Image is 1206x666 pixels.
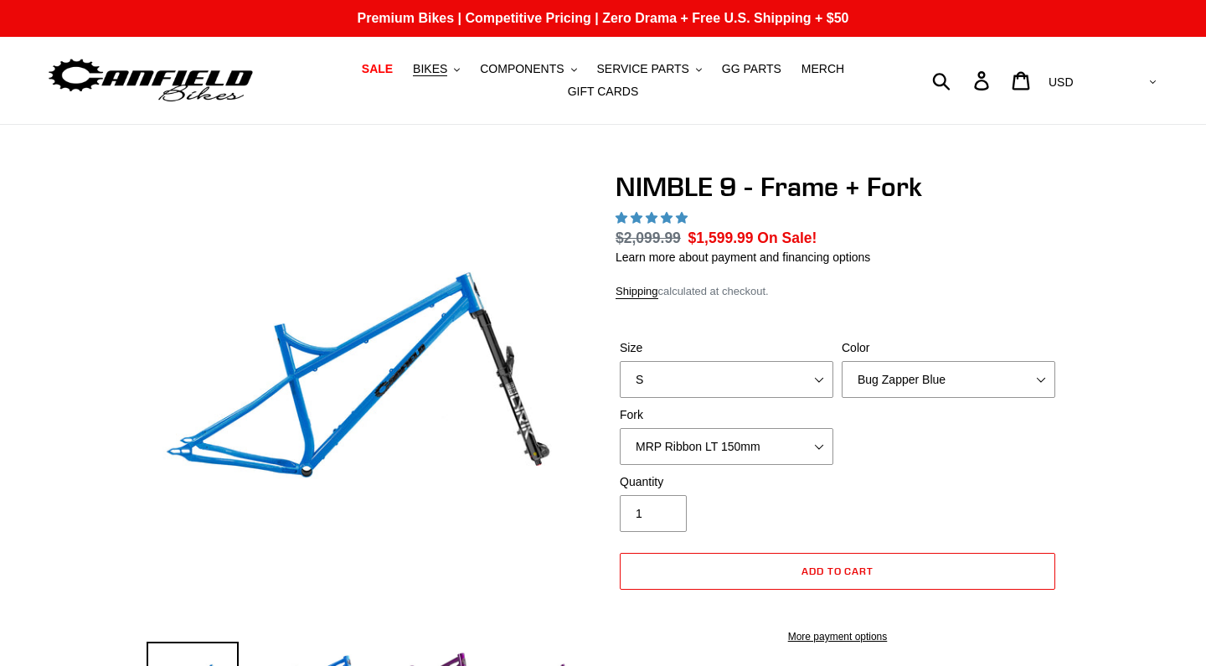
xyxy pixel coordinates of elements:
button: BIKES [405,58,468,80]
span: $1,599.99 [688,230,754,246]
span: MERCH [801,62,844,76]
s: $2,099.99 [616,230,681,246]
span: GG PARTS [722,62,781,76]
label: Quantity [620,473,833,491]
label: Color [842,339,1055,357]
label: Fork [620,406,833,424]
span: On Sale! [757,227,817,249]
div: calculated at checkout. [616,283,1059,300]
a: MERCH [793,58,853,80]
input: Search [941,62,984,99]
a: More payment options [620,629,1055,644]
span: GIFT CARDS [568,85,639,99]
span: SERVICE PARTS [596,62,688,76]
span: BIKES [413,62,447,76]
button: SERVICE PARTS [588,58,709,80]
a: GIFT CARDS [559,80,647,103]
span: SALE [362,62,393,76]
img: NIMBLE 9 - Frame + Fork [150,174,587,612]
button: Add to cart [620,553,1055,590]
h1: NIMBLE 9 - Frame + Fork [616,171,1059,203]
span: COMPONENTS [480,62,564,76]
a: Learn more about payment and financing options [616,250,870,264]
a: GG PARTS [714,58,790,80]
a: SALE [353,58,401,80]
label: Size [620,339,833,357]
button: COMPONENTS [472,58,585,80]
a: Shipping [616,285,658,299]
span: 4.89 stars [616,211,691,225]
span: Add to cart [801,565,874,577]
img: Canfield Bikes [46,54,255,107]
